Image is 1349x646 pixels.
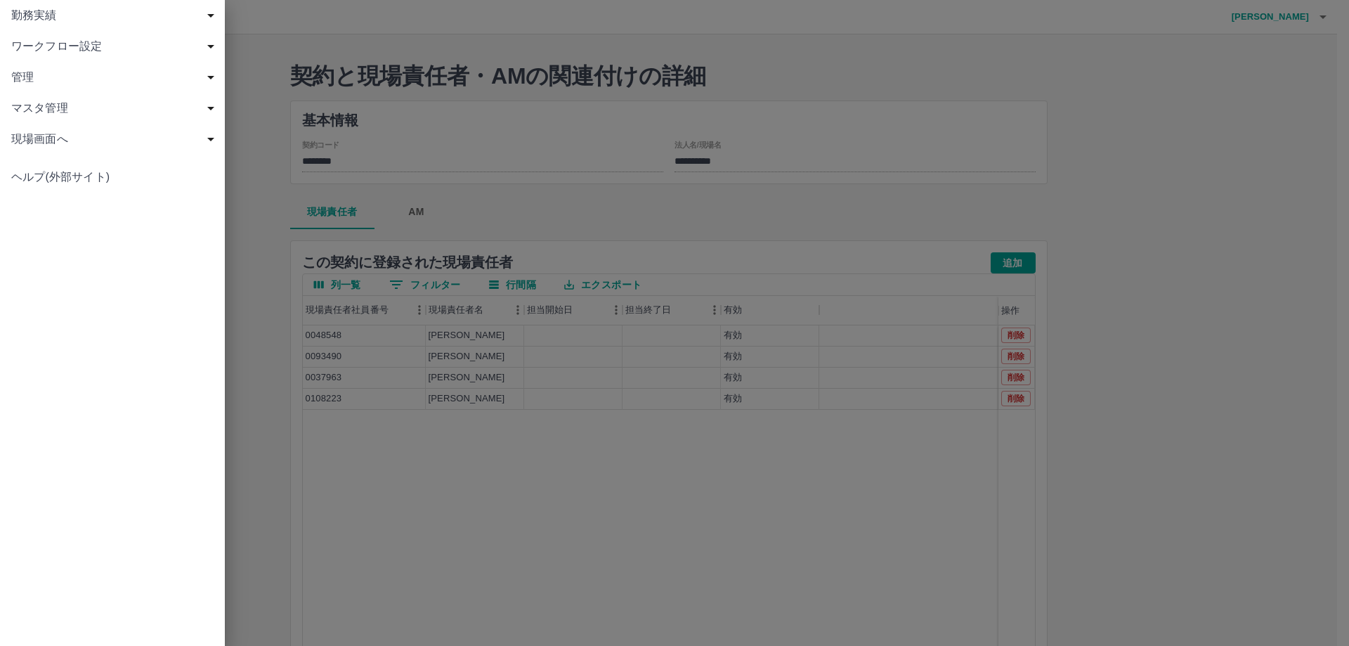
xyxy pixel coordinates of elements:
[11,7,219,24] span: 勤務実績
[11,169,214,186] span: ヘルプ(外部サイト)
[11,38,219,55] span: ワークフロー設定
[11,100,219,117] span: マスタ管理
[11,69,219,86] span: 管理
[11,131,219,148] span: 現場画面へ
